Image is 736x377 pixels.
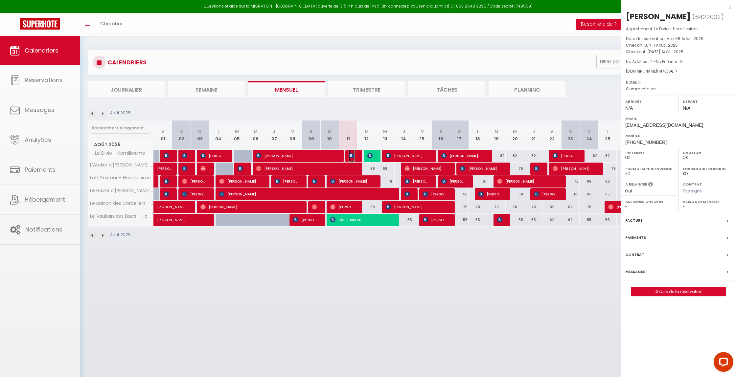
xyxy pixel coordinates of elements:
[626,42,731,49] p: Checkin :
[695,13,721,21] span: 6422002
[626,86,731,92] p: Commentaires :
[625,132,732,139] label: Mobile
[625,234,646,241] label: Paiements
[657,68,677,74] span: ( € )
[625,251,644,258] label: Contrat
[631,287,726,296] a: Détails de la réservation
[683,149,732,156] label: Caution
[639,79,641,85] span: -
[644,42,678,48] span: Lun 11 Août . 2025
[626,26,731,32] p: Appartement :
[708,349,736,377] iframe: LiveChat chat widget
[656,59,683,64] span: Nb Enfants : 0
[625,115,732,122] label: Email
[683,182,702,186] label: Contrat
[667,36,703,41] span: Ven 08 Août . 2025
[658,86,661,92] span: -
[626,79,731,86] p: Notes :
[625,166,674,172] label: Formulaire Bienvenue
[683,198,732,205] label: Assigner Menage
[659,68,671,74] span: 144.65
[626,68,731,75] div: [DOMAIN_NAME]
[626,35,731,42] p: Date de réservation :
[625,140,667,145] span: [PHONE_NUMBER]
[625,182,647,187] label: A relancer
[648,182,653,189] i: Sélectionner OUI si vous souhaiter envoyer les séquences de messages post-checkout
[626,49,731,55] p: Checkout :
[683,188,702,194] span: Pas signé
[625,217,642,224] label: Facture
[626,59,683,64] span: Nb Adultes : 2 -
[625,268,645,275] label: Messages
[683,105,690,111] span: N/A
[621,3,731,11] div: x
[654,26,698,32] span: Le Divio - Homillesime
[683,166,732,172] label: Formulaire Checkin
[625,98,674,105] label: Arrivée
[631,287,726,296] button: Détails de la réservation
[647,49,683,55] span: [DATE] Août . 2025
[683,98,732,105] label: Départ
[625,198,674,205] label: Assigner Checkin
[625,105,633,111] span: N/A
[692,12,724,21] span: ( )
[625,149,674,156] label: Paiement
[625,122,703,128] span: [EMAIL_ADDRESS][DOMAIN_NAME]
[626,11,691,22] div: [PERSON_NAME]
